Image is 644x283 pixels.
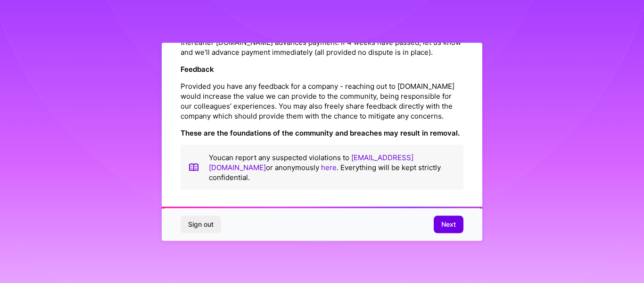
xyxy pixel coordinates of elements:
[188,152,199,182] img: book icon
[209,152,456,182] p: You can report any suspected violations to or anonymously . Everything will be kept strictly conf...
[181,128,460,137] strong: These are the foundations of the community and breaches may result in removal.
[188,220,214,229] span: Sign out
[434,216,463,233] button: Next
[181,216,221,233] button: Sign out
[209,153,413,172] a: [EMAIL_ADDRESS][DOMAIN_NAME]
[321,163,337,172] a: here
[441,220,456,229] span: Next
[181,64,214,73] strong: Feedback
[181,81,463,120] p: Provided you have any feedback for a company - reaching out to [DOMAIN_NAME] would increase the v...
